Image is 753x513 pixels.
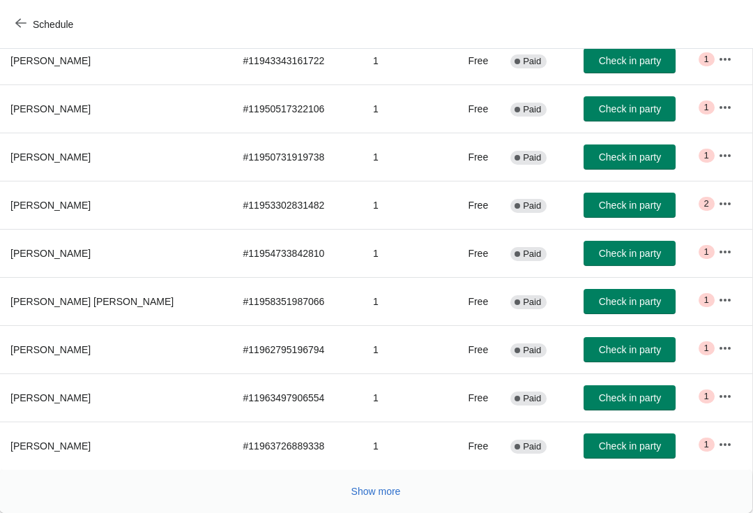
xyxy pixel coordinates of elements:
[10,103,91,114] span: [PERSON_NAME]
[599,55,661,66] span: Check in party
[584,385,676,410] button: Check in party
[584,433,676,459] button: Check in party
[584,337,676,362] button: Check in party
[599,440,661,452] span: Check in party
[10,392,91,403] span: [PERSON_NAME]
[704,198,709,209] span: 2
[584,193,676,218] button: Check in party
[523,248,541,260] span: Paid
[523,441,541,452] span: Paid
[232,277,362,325] td: # 11958351987066
[362,325,446,373] td: 1
[584,241,676,266] button: Check in party
[599,151,661,163] span: Check in party
[232,36,362,84] td: # 11943343161722
[232,133,362,181] td: # 11950731919738
[446,229,499,277] td: Free
[362,422,446,470] td: 1
[446,277,499,325] td: Free
[523,104,541,115] span: Paid
[599,296,661,307] span: Check in party
[446,422,499,470] td: Free
[232,373,362,422] td: # 11963497906554
[232,422,362,470] td: # 11963726889338
[10,151,91,163] span: [PERSON_NAME]
[599,248,661,259] span: Check in party
[523,152,541,163] span: Paid
[599,200,661,211] span: Check in party
[704,343,709,354] span: 1
[704,54,709,65] span: 1
[704,391,709,402] span: 1
[10,344,91,355] span: [PERSON_NAME]
[446,84,499,133] td: Free
[704,439,709,450] span: 1
[446,181,499,229] td: Free
[523,345,541,356] span: Paid
[704,295,709,306] span: 1
[346,479,406,504] button: Show more
[599,103,661,114] span: Check in party
[523,200,541,211] span: Paid
[523,56,541,67] span: Paid
[704,150,709,161] span: 1
[362,373,446,422] td: 1
[232,229,362,277] td: # 11954733842810
[10,200,91,211] span: [PERSON_NAME]
[523,297,541,308] span: Paid
[446,36,499,84] td: Free
[232,181,362,229] td: # 11953302831482
[446,133,499,181] td: Free
[351,486,401,497] span: Show more
[362,229,446,277] td: 1
[10,296,174,307] span: [PERSON_NAME] [PERSON_NAME]
[362,84,446,133] td: 1
[446,373,499,422] td: Free
[362,36,446,84] td: 1
[33,19,73,30] span: Schedule
[362,277,446,325] td: 1
[232,325,362,373] td: # 11962795196794
[232,84,362,133] td: # 11950517322106
[10,248,91,259] span: [PERSON_NAME]
[584,144,676,170] button: Check in party
[362,181,446,229] td: 1
[599,344,661,355] span: Check in party
[704,102,709,113] span: 1
[362,133,446,181] td: 1
[523,393,541,404] span: Paid
[584,96,676,121] button: Check in party
[10,55,91,66] span: [PERSON_NAME]
[704,246,709,258] span: 1
[10,440,91,452] span: [PERSON_NAME]
[7,12,84,37] button: Schedule
[584,48,676,73] button: Check in party
[599,392,661,403] span: Check in party
[446,325,499,373] td: Free
[584,289,676,314] button: Check in party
